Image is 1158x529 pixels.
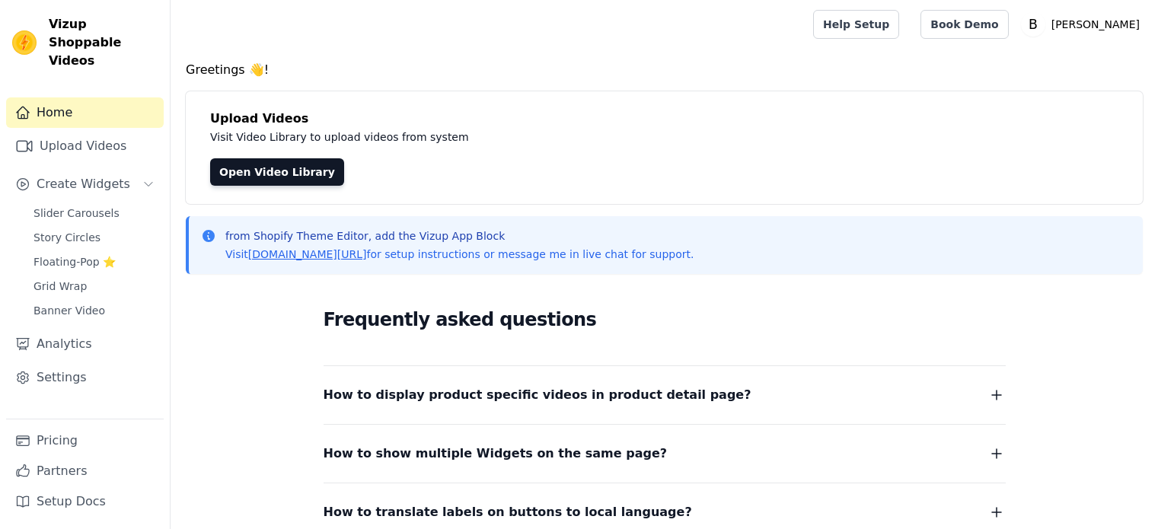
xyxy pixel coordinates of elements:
[6,329,164,359] a: Analytics
[324,502,692,523] span: How to translate labels on buttons to local language?
[324,443,1006,464] button: How to show multiple Widgets on the same page?
[6,131,164,161] a: Upload Videos
[920,10,1008,39] a: Book Demo
[33,206,120,221] span: Slider Carousels
[33,254,116,269] span: Floating-Pop ⭐
[225,247,694,262] p: Visit for setup instructions or message me in live chat for support.
[24,251,164,272] a: Floating-Pop ⭐
[12,30,37,55] img: Vizup
[324,443,668,464] span: How to show multiple Widgets on the same page?
[33,303,105,318] span: Banner Video
[210,128,892,146] p: Visit Video Library to upload videos from system
[6,425,164,456] a: Pricing
[186,61,1143,79] h4: Greetings 👋!
[210,158,344,186] a: Open Video Library
[6,97,164,128] a: Home
[24,202,164,224] a: Slider Carousels
[324,304,1006,335] h2: Frequently asked questions
[324,502,1006,523] button: How to translate labels on buttons to local language?
[324,384,1006,406] button: How to display product specific videos in product detail page?
[24,276,164,297] a: Grid Wrap
[813,10,899,39] a: Help Setup
[1045,11,1146,38] p: [PERSON_NAME]
[33,279,87,294] span: Grid Wrap
[1021,11,1146,38] button: B [PERSON_NAME]
[49,15,158,70] span: Vizup Shoppable Videos
[6,169,164,199] button: Create Widgets
[24,300,164,321] a: Banner Video
[1029,17,1038,32] text: B
[6,486,164,517] a: Setup Docs
[37,175,130,193] span: Create Widgets
[248,248,367,260] a: [DOMAIN_NAME][URL]
[6,456,164,486] a: Partners
[33,230,100,245] span: Story Circles
[24,227,164,248] a: Story Circles
[210,110,1118,128] h4: Upload Videos
[225,228,694,244] p: from Shopify Theme Editor, add the Vizup App Block
[324,384,751,406] span: How to display product specific videos in product detail page?
[6,362,164,393] a: Settings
